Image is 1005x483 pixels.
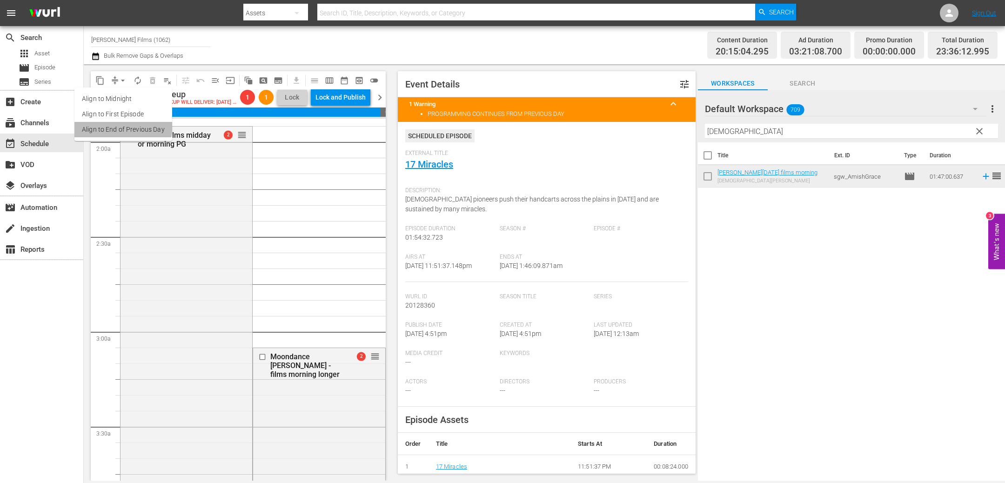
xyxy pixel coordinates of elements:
span: chevron_right [374,92,386,103]
span: Search [768,78,837,89]
span: Clear Lineup [160,73,175,88]
div: Scheduled Episode [405,129,475,142]
div: Ad Duration [789,34,842,47]
span: pageview_outlined [259,76,268,85]
span: toggle_off [369,76,379,85]
span: Episode Assets [405,414,469,425]
td: sgw_AmishGrace [830,165,900,188]
td: 11:51:37 PM [570,455,646,479]
span: Wurl Id [405,293,495,301]
th: Starts At [570,433,646,455]
div: [DEMOGRAPHIC_DATA][PERSON_NAME] [717,178,817,184]
span: Publish Date [405,322,495,329]
div: BACKUP WILL DELIVER: [DATE] 1a (local) [160,100,236,106]
span: --- [405,387,411,394]
span: Reports [5,244,16,255]
span: Create [5,96,16,107]
span: 23:36:12.995 [936,47,989,57]
th: Order [398,433,429,455]
span: VOD [5,159,16,170]
span: Refresh All Search Blocks [238,71,256,89]
li: Align to First Episode [74,107,172,122]
span: Automation [5,202,16,213]
span: 2 [357,352,366,361]
span: date_range_outlined [340,76,349,85]
span: input [226,76,235,85]
span: Media Credit [405,350,495,357]
span: 00:00:00.000 [863,47,916,57]
span: more_vert [987,103,998,114]
span: [DATE] 4:51pm [500,330,541,337]
span: Ingestion [5,223,16,234]
span: auto_awesome_motion_outlined [244,76,253,85]
div: Moondance [PERSON_NAME] - films morning longer [270,352,344,379]
th: Title [429,433,570,455]
span: reorder [237,130,247,140]
span: 20:15:04.295 [132,107,381,117]
span: Revert to Primary Episode [193,73,208,88]
span: Create Series Block [271,73,286,88]
div: Promo Duration [863,34,916,47]
span: 00:23:47.005 [381,107,385,117]
img: ans4CAIJ8jUAAAAAAAAAAAAAAAAAAAAAAAAgQb4GAAAAAAAAAAAAAAAAAAAAAAAAJMjXAAAAAAAAAAAAAAAAAAAAAAAAgAT5G... [22,2,67,24]
span: 20128360 [405,302,435,309]
span: Episode # [594,225,683,233]
span: compress [110,76,120,85]
span: [DATE] 4:51pm [405,330,447,337]
button: tune [673,73,696,95]
span: Episode [904,171,915,182]
span: --- [405,358,411,366]
span: Loop Content [130,73,145,88]
svg: Add to Schedule [981,171,991,181]
span: [DATE] 1:46:09.871am [500,262,563,269]
span: autorenew_outlined [133,76,142,85]
li: Align to End of Previous Day [74,122,172,137]
a: 17 Miracles [436,463,468,470]
button: keyboard_arrow_up [662,93,684,115]
div: 3 [986,212,993,220]
th: Duration [924,142,980,168]
span: Create Search Block [256,73,271,88]
a: Sign Out [972,9,996,17]
span: 20:15:04.295 [716,47,769,57]
span: keyboard_arrow_up [668,98,679,109]
td: 00:08:24.000 [646,455,696,479]
span: Series [19,76,30,87]
span: Episode Duration [405,225,495,233]
th: Type [898,142,924,168]
span: Producers [594,378,683,386]
span: 709 [786,100,804,120]
span: menu [6,7,17,19]
span: Channels [5,117,16,128]
button: Lock and Publish [311,89,370,106]
button: clear [971,123,986,138]
div: Lock and Publish [315,89,366,106]
span: Schedule [5,138,16,149]
span: Episode [34,63,55,72]
span: Event Details [405,79,460,90]
span: --- [594,387,599,394]
div: Total Duration [936,34,989,47]
span: calendar_view_week_outlined [325,76,334,85]
span: Select an event to delete [145,73,160,88]
span: subtitles_outlined [274,76,283,85]
div: Default Workspace [705,96,986,122]
span: [DATE] 12:13am [594,330,639,337]
td: 1 [398,455,429,479]
span: Lock [281,93,303,102]
span: reorder [991,170,1002,181]
span: clear [974,126,985,137]
span: Ends At [500,254,590,261]
span: [DEMOGRAPHIC_DATA] pioneers push their handcarts across the plains in [DATE] and are sustained by... [405,195,659,213]
span: Workspaces [698,78,768,89]
span: 03:21:08.700 [789,47,842,57]
span: 1 [259,94,274,101]
button: reorder [237,130,247,139]
span: Created At [500,322,590,329]
button: Lock [277,90,307,105]
button: Open Feedback Widget [988,214,1005,269]
span: playlist_remove_outlined [163,76,172,85]
th: Duration [646,433,696,455]
span: Season # [500,225,590,233]
span: arrow_drop_down [118,76,127,85]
